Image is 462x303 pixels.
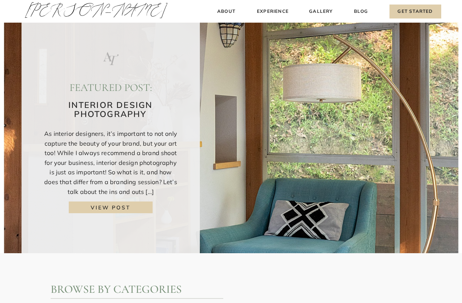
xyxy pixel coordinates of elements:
a: Gallery [309,8,334,15]
a: About [215,8,238,15]
a: Get Started [389,5,441,18]
a: Interior Design Photography [69,201,153,213]
h2: featured post: [40,82,181,94]
a: Blog [352,8,370,15]
a: view post [76,203,146,211]
p: As interior designers, it’s important to not only capture the beauty of your brand, but your art ... [43,129,178,197]
a: Interior Design Photography [68,100,153,119]
h2: Browse by Categories [51,283,304,298]
a: Experience [256,8,290,15]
